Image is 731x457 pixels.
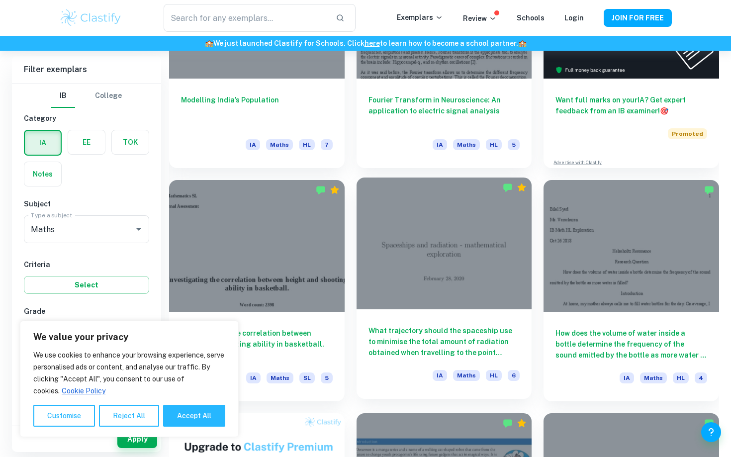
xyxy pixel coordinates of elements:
button: Open [132,222,146,236]
h6: Subject [24,198,149,209]
button: TOK [112,130,149,154]
span: 7 [321,139,333,150]
img: Marked [316,185,326,195]
button: EE [68,130,105,154]
div: Filter type choice [51,84,122,108]
button: College [95,84,122,108]
a: Investigating the correlation between height and shooting ability in basketball.IAMathsSL5 [169,180,345,401]
a: What trajectory should the spaceship use to minimise the total amount of radiation obtained when ... [357,180,532,401]
span: HL [486,370,502,381]
h6: What trajectory should the spaceship use to minimise the total amount of radiation obtained when ... [368,325,520,358]
a: Advertise with Clastify [553,159,602,166]
a: Cookie Policy [61,386,106,395]
button: Select [24,276,149,294]
span: IA [620,372,634,383]
a: Login [564,14,584,22]
span: HL [673,372,689,383]
div: Premium [517,418,527,428]
h6: Fourier Transform in Neuroscience: An application to electric signal analysis [368,94,520,127]
img: Marked [503,183,513,192]
h6: How does the volume of water inside a bottle determine the frequency of the sound emitted by the ... [555,328,707,361]
span: Promoted [668,128,707,139]
span: 5 [321,372,333,383]
span: HL [486,139,502,150]
span: 🎯 [660,107,668,115]
p: Exemplars [397,12,443,23]
button: Reject All [99,405,159,427]
div: We value your privacy [20,321,239,437]
label: Type a subject [31,211,72,219]
h6: Filter exemplars [12,56,161,84]
span: IA [246,139,260,150]
img: Marked [503,418,513,428]
button: Apply [117,430,157,448]
div: Premium [517,183,527,192]
h6: We just launched Clastify for Schools. Click to learn how to become a school partner. [2,38,729,49]
span: Maths [267,372,293,383]
p: We value your privacy [33,331,225,343]
button: Help and Feedback [701,422,721,442]
span: 4 [695,372,707,383]
p: We use cookies to enhance your browsing experience, serve personalised ads or content, and analys... [33,349,225,397]
span: Maths [453,139,480,150]
button: Notes [24,162,61,186]
a: How does the volume of water inside a bottle determine the frequency of the sound emitted by the ... [544,180,719,401]
span: IA [433,370,447,381]
span: SL [299,372,315,383]
span: Maths [640,372,667,383]
span: 5 [508,139,520,150]
h6: Category [24,113,149,124]
a: Schools [517,14,545,22]
h6: Modelling India’s Population [181,94,333,127]
input: Search for any exemplars... [164,4,328,32]
img: Marked [704,185,714,195]
button: Customise [33,405,95,427]
button: JOIN FOR FREE [604,9,672,27]
span: IA [433,139,447,150]
span: 🏫 [518,39,527,47]
span: 6 [508,370,520,381]
button: IA [25,131,61,155]
span: IA [246,372,261,383]
span: Maths [266,139,293,150]
span: HL [299,139,315,150]
h6: Criteria [24,259,149,270]
img: Marked [704,418,714,428]
img: Clastify logo [59,8,122,28]
h6: Grade [24,306,149,317]
p: Review [463,13,497,24]
a: here [365,39,380,47]
button: Accept All [163,405,225,427]
h6: Investigating the correlation between height and shooting ability in basketball. [181,328,333,361]
button: IB [51,84,75,108]
h6: Want full marks on your IA ? Get expert feedback from an IB examiner! [555,94,707,116]
span: 🏫 [205,39,213,47]
span: Maths [453,370,480,381]
div: Premium [330,185,340,195]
